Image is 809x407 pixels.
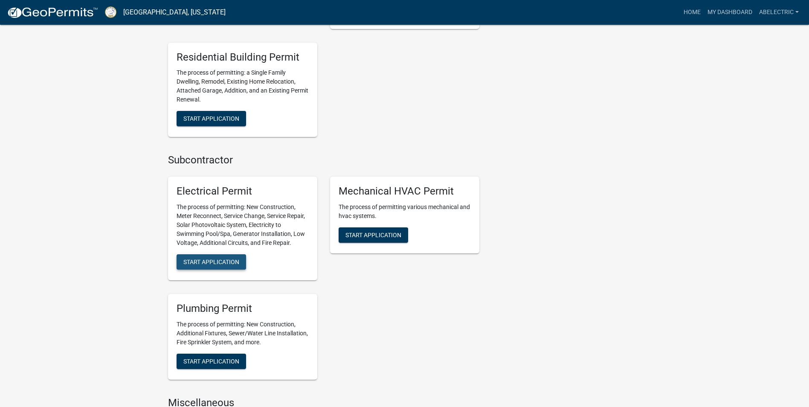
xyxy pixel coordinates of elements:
button: Start Application [339,227,408,243]
a: [GEOGRAPHIC_DATA], [US_STATE] [123,5,226,20]
p: The process of permitting various mechanical and hvac systems. [339,203,471,221]
a: My Dashboard [704,4,756,20]
span: Start Application [183,115,239,122]
p: The process of permitting: a Single Family Dwelling, Remodel, Existing Home Relocation, Attached ... [177,68,309,104]
h5: Mechanical HVAC Permit [339,185,471,198]
p: The process of permitting: New Construction, Additional Fixtures, Sewer/Water Line Installation, ... [177,320,309,347]
button: Start Application [177,254,246,270]
a: Home [680,4,704,20]
button: Start Application [177,111,246,126]
h5: Plumbing Permit [177,302,309,315]
h5: Residential Building Permit [177,51,309,64]
img: Putnam County, Georgia [105,6,116,18]
span: Start Application [345,232,401,238]
p: The process of permitting: New Construction, Meter Reconnect, Service Change, Service Repair, Sol... [177,203,309,247]
span: Start Application [183,358,239,364]
h5: Electrical Permit [177,185,309,198]
span: Start Application [183,259,239,265]
button: Start Application [177,354,246,369]
a: Abelectric [756,4,802,20]
h4: Subcontractor [168,154,479,166]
